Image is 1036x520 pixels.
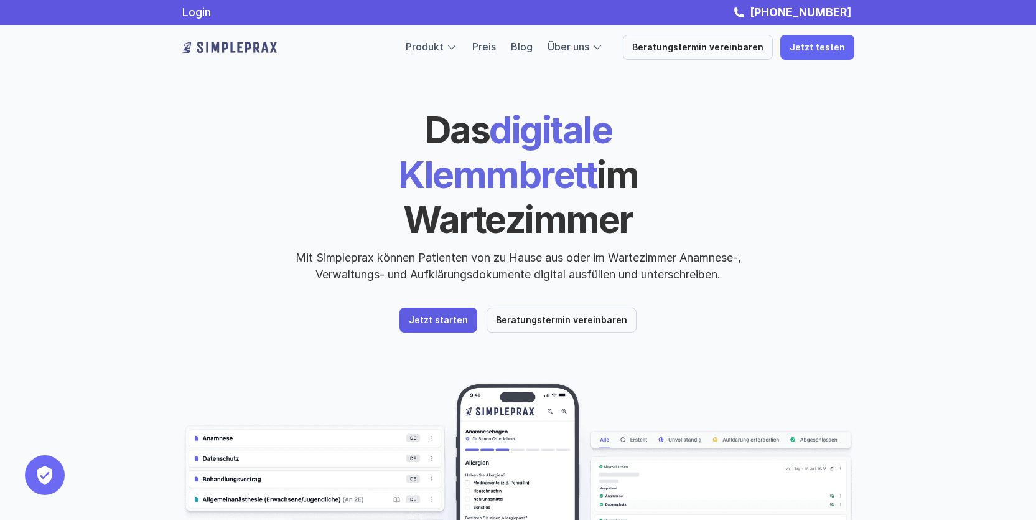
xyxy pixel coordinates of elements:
a: Beratungstermin vereinbaren [487,308,637,333]
a: Beratungstermin vereinbaren [623,35,773,60]
a: [PHONE_NUMBER] [747,6,854,19]
a: Preis [472,40,496,53]
p: Jetzt testen [790,42,845,53]
a: Login [182,6,211,19]
h1: digitale Klemmbrett [304,107,733,242]
a: Jetzt testen [780,35,854,60]
a: Blog [511,40,533,53]
a: Jetzt starten [399,308,477,333]
span: Das [424,107,490,152]
a: Produkt [406,40,444,53]
p: Jetzt starten [409,315,468,326]
strong: [PHONE_NUMBER] [750,6,851,19]
p: Beratungstermin vereinbaren [632,42,763,53]
span: im Wartezimmer [403,152,645,242]
a: Über uns [548,40,589,53]
p: Beratungstermin vereinbaren [496,315,627,326]
p: Mit Simpleprax können Patienten von zu Hause aus oder im Wartezimmer Anamnese-, Verwaltungs- und ... [285,249,752,283]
